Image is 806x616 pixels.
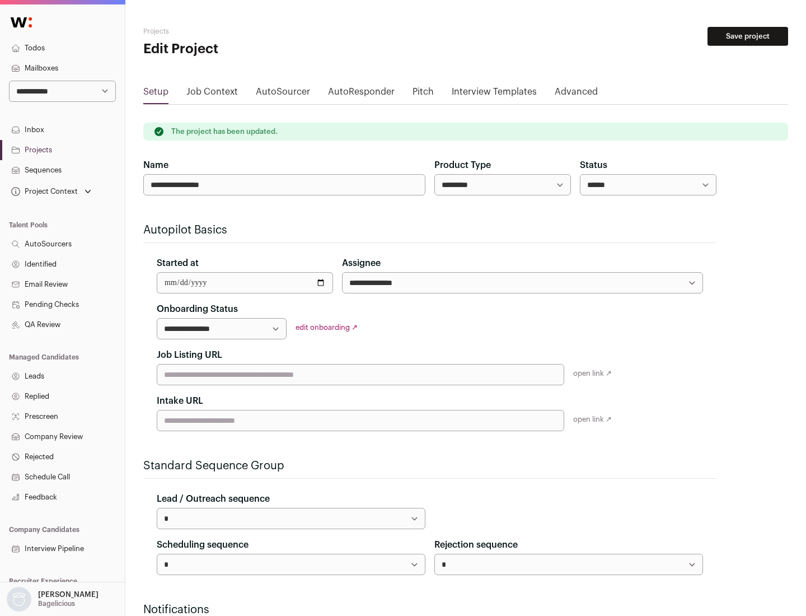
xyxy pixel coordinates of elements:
label: Name [143,158,168,172]
a: Setup [143,85,168,103]
label: Started at [157,256,199,270]
a: Interview Templates [452,85,537,103]
a: Job Context [186,85,238,103]
p: The project has been updated. [171,127,278,136]
img: Wellfound [4,11,38,34]
a: Pitch [413,85,434,103]
a: edit onboarding ↗ [296,324,358,331]
button: Save project [707,27,788,46]
label: Job Listing URL [157,348,222,362]
label: Lead / Outreach sequence [157,492,270,506]
label: Scheduling sequence [157,538,249,552]
p: Bagelicious [38,599,75,608]
label: Product Type [434,158,491,172]
label: Intake URL [157,394,203,408]
label: Rejection sequence [434,538,518,552]
h2: Standard Sequence Group [143,458,716,474]
label: Onboarding Status [157,302,238,316]
a: Advanced [555,85,598,103]
p: [PERSON_NAME] [38,590,99,599]
img: nopic.png [7,587,31,612]
h2: Autopilot Basics [143,222,716,238]
button: Open dropdown [4,587,101,612]
a: AutoSourcer [256,85,310,103]
h2: Projects [143,27,358,36]
a: AutoResponder [328,85,395,103]
div: Project Context [9,187,78,196]
h1: Edit Project [143,40,358,58]
label: Status [580,158,607,172]
button: Open dropdown [9,184,93,199]
label: Assignee [342,256,381,270]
